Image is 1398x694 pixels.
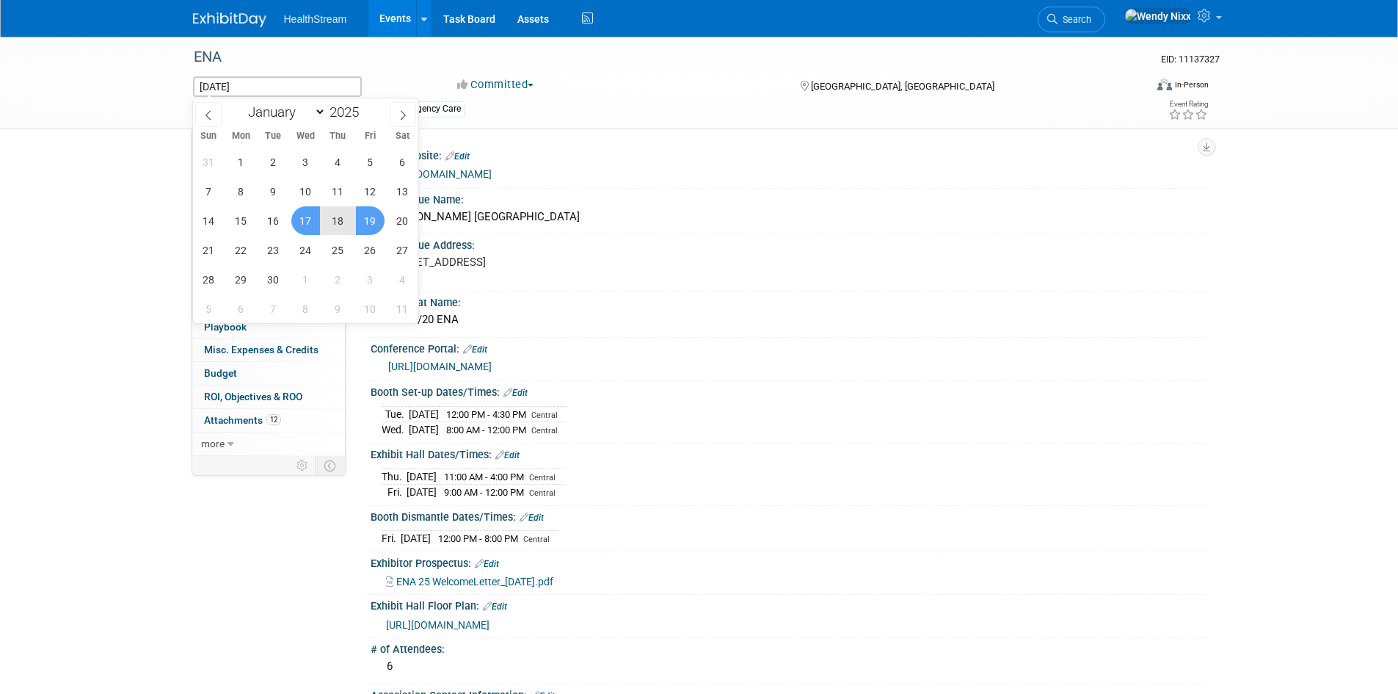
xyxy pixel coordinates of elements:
[321,131,354,141] span: Thu
[324,177,352,206] span: September 11, 2025
[204,321,247,333] span: Playbook
[193,131,225,141] span: Sun
[371,189,1206,207] div: Event Venue Name:
[401,531,431,546] td: [DATE]
[192,222,345,245] a: Giveaways1
[192,129,345,151] a: Event Information
[1174,79,1209,90] div: In-Person
[445,151,470,162] a: Edit
[356,177,385,206] span: September 12, 2025
[388,236,417,264] span: September 27, 2025
[225,131,257,141] span: Mon
[194,294,223,323] span: October 5, 2025
[259,265,288,294] span: September 30, 2025
[193,76,362,97] input: Event Start Date - End Date
[1124,8,1192,24] img: Wendy Nixx
[192,198,345,221] a: Asset Reservations
[289,131,321,141] span: Wed
[446,424,526,435] span: 8:00 AM - 12:00 PM
[266,414,281,425] span: 12
[192,316,345,339] a: Playbook
[324,265,352,294] span: October 2, 2025
[315,456,345,475] td: Toggle Event Tabs
[475,559,499,569] a: Edit
[356,294,385,323] span: October 10, 2025
[409,406,439,422] td: [DATE]
[463,344,487,355] a: Edit
[382,308,1195,331] div: 9/17-9/20 ENA
[192,386,345,408] a: ROI, Objectives & ROO
[452,77,539,93] button: Committed
[192,339,345,361] a: Misc. Expenses & Credits
[523,535,550,544] span: Central
[388,265,417,294] span: October 4, 2025
[291,177,320,206] span: September 10, 2025
[192,433,345,455] a: more
[529,488,556,498] span: Central
[495,450,520,460] a: Edit
[194,265,223,294] span: September 28, 2025
[386,619,489,631] a: [URL][DOMAIN_NAME]
[194,177,223,206] span: September 7, 2025
[386,576,553,588] a: ENA 25 WelcomeLetter_[DATE].pdf
[1157,79,1172,90] img: Format-Inperson.png
[371,595,1206,614] div: Exhibit Hall Floor Plan:
[371,506,1206,525] div: Booth Dismantle Dates/Times:
[382,485,407,500] td: Fri.
[204,367,237,379] span: Budget
[324,294,352,323] span: October 9, 2025
[326,104,370,120] input: Year
[356,265,385,294] span: October 3, 2025
[811,81,994,92] span: [GEOGRAPHIC_DATA], [GEOGRAPHIC_DATA]
[388,148,417,176] span: September 6, 2025
[291,294,320,323] span: October 8, 2025
[371,444,1206,463] div: Exhibit Hall Dates/Times:
[324,206,352,235] span: September 18, 2025
[387,256,702,269] pre: [STREET_ADDRESS]
[371,145,1206,164] div: Event Website:
[371,552,1206,571] div: Exhibitor Prospectus:
[259,294,288,323] span: October 7, 2025
[291,148,320,176] span: September 3, 2025
[1058,76,1209,98] div: Event Format
[1038,7,1105,32] a: Search
[386,131,418,141] span: Sat
[192,409,345,432] a: Attachments12
[259,177,288,206] span: September 9, 2025
[291,236,320,264] span: September 24, 2025
[438,533,518,544] span: 12:00 PM - 8:00 PM
[192,292,345,315] a: Tasks
[192,269,345,292] a: Sponsorships
[354,131,386,141] span: Fri
[371,292,1206,310] div: Teams Chat Name:
[284,13,347,25] span: HealthStream
[192,152,345,175] a: Booth
[194,236,223,264] span: September 21, 2025
[201,438,225,449] span: more
[531,411,558,420] span: Central
[204,391,302,402] span: ROI, Objectives & ROO
[324,236,352,264] span: September 25, 2025
[356,236,385,264] span: September 26, 2025
[356,206,385,235] span: September 19, 2025
[531,426,558,435] span: Central
[204,414,281,426] span: Attachments
[396,576,553,588] span: ENA 25 WelcomeLetter_[DATE].pdf
[407,485,437,500] td: [DATE]
[291,265,320,294] span: October 1, 2025
[227,177,255,206] span: September 8, 2025
[371,338,1206,357] div: Conference Portal:
[388,294,417,323] span: October 11, 2025
[259,148,288,176] span: September 2, 2025
[388,361,492,372] a: [URL][DOMAIN_NAME]
[1057,14,1091,25] span: Search
[520,513,544,523] a: Edit
[194,148,223,176] span: August 31, 2025
[483,601,507,612] a: Edit
[194,206,223,235] span: September 14, 2025
[388,177,417,206] span: September 13, 2025
[192,362,345,385] a: Budget
[446,409,526,420] span: 12:00 PM - 4:30 PM
[193,12,266,27] img: ExhibitDay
